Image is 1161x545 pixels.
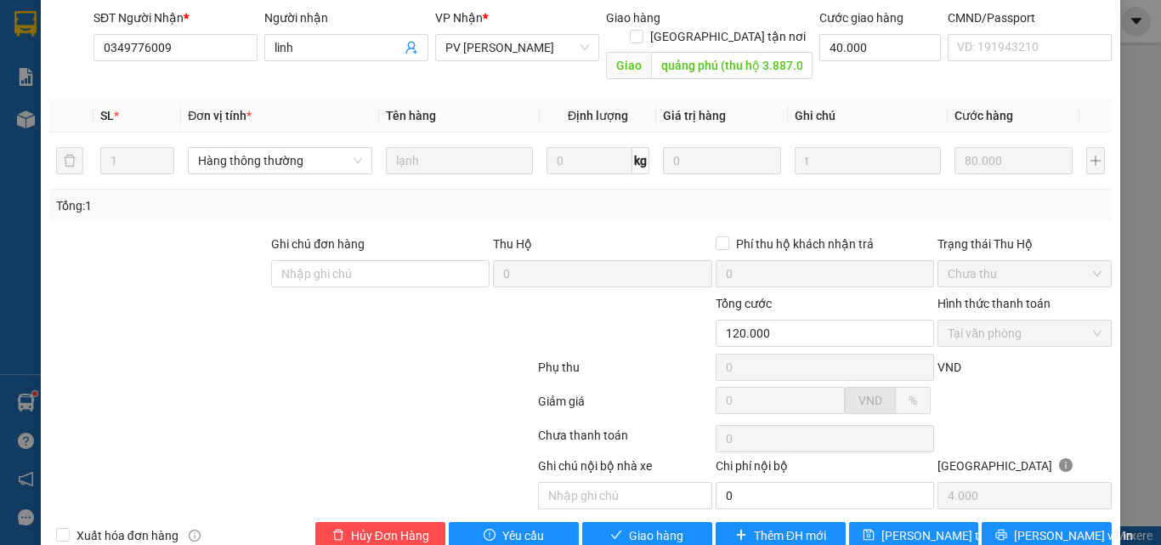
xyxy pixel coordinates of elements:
span: delete [332,529,344,542]
span: Tổng cước [716,297,772,310]
span: plus [735,529,747,542]
span: Hủy Đơn Hàng [351,526,429,545]
span: Đơn vị tính [188,109,252,122]
button: plus [1086,147,1106,174]
input: Ghi Chú [795,147,942,174]
span: kg [632,147,649,174]
div: Chưa thanh toán [536,426,714,456]
div: Giảm giá [536,392,714,422]
span: Giao [606,52,651,79]
span: Chưa thu [948,261,1102,287]
input: 0 [954,147,1072,174]
th: Ghi chú [788,99,949,133]
span: info-circle [1059,458,1073,472]
span: Giá trị hàng [663,109,726,122]
div: Ghi chú nội bộ nhà xe [538,457,712,482]
div: SĐT Người Nhận [93,9,258,27]
span: save [863,529,875,542]
div: Tổng: 1 [56,196,450,215]
input: VD: Bàn, Ghế [386,147,533,174]
div: Phụ thu [536,358,714,388]
span: VND [858,394,882,407]
span: Thu Hộ [493,237,532,251]
span: check [610,529,622,542]
label: Hình thức thanh toán [937,297,1051,310]
span: [GEOGRAPHIC_DATA] tận nơi [643,27,813,46]
div: Chi phí nội bộ [716,457,934,482]
span: SL [100,109,114,122]
input: Dọc đường [651,52,813,79]
span: Xuất hóa đơn hàng [70,526,185,545]
label: Ghi chú đơn hàng [271,237,365,251]
input: 0 [663,147,780,174]
span: Hàng thông thường [198,148,362,173]
input: Ghi chú đơn hàng [271,260,490,287]
span: [PERSON_NAME] và In [1014,526,1133,545]
span: Tại văn phòng [948,321,1102,346]
span: Giao hàng [606,11,660,25]
span: Định lượng [568,109,628,122]
span: % [909,394,917,407]
span: [PERSON_NAME] thay đổi [881,526,1017,545]
div: Trạng thái Thu Hộ [937,235,1112,253]
span: Yêu cầu [502,526,544,545]
span: VND [937,360,961,374]
span: exclamation-circle [484,529,496,542]
span: PV Đức Xuyên [445,35,589,60]
span: Cước hàng [954,109,1013,122]
div: [GEOGRAPHIC_DATA] [937,457,1112,482]
input: Nhập ghi chú [538,482,712,509]
span: Tên hàng [386,109,436,122]
span: Giao hàng [629,526,683,545]
span: info-circle [189,530,201,542]
span: Thêm ĐH mới [754,526,826,545]
span: user-add [405,41,418,54]
input: Cước giao hàng [819,34,941,61]
button: delete [56,147,83,174]
span: printer [995,529,1007,542]
label: Cước giao hàng [819,11,903,25]
div: Người nhận [264,9,428,27]
span: VP Nhận [435,11,483,25]
span: Phí thu hộ khách nhận trả [729,235,881,253]
div: CMND/Passport [948,9,1112,27]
